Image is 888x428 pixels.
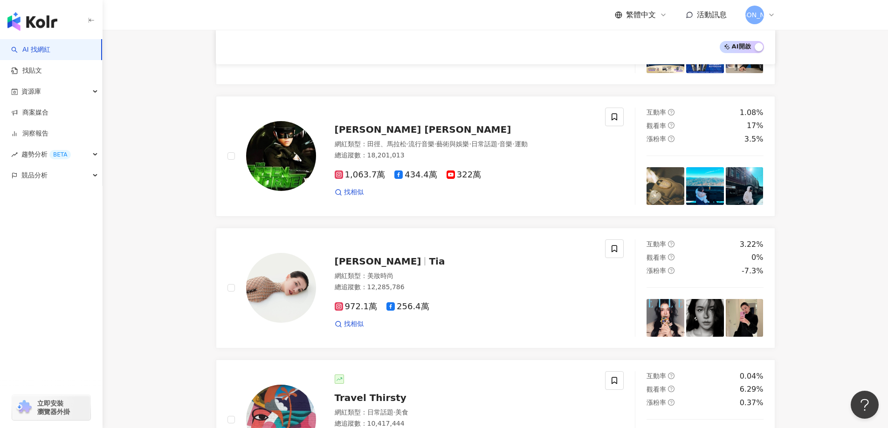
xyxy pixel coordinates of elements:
img: post-image [647,167,684,205]
span: 音樂 [499,140,512,148]
span: · [512,140,514,148]
span: 找相似 [344,188,364,197]
span: Travel Thirsty [335,392,406,403]
a: 找相似 [335,188,364,197]
img: logo [7,12,57,31]
img: post-image [726,299,764,337]
span: · [434,140,436,148]
div: 網紅類型 ： [335,272,594,281]
div: 總追蹤數 ： 12,285,786 [335,283,594,292]
span: question-circle [668,386,675,392]
span: 日常話題 [471,140,497,148]
span: 互動率 [647,109,666,116]
span: 觀看率 [647,122,666,129]
span: question-circle [668,241,675,247]
span: 繁體中文 [626,10,656,20]
span: 322萬 [447,170,481,180]
span: rise [11,151,18,158]
a: KOL Avatar[PERSON_NAME]Tia網紅類型：美妝時尚總追蹤數：12,285,786972.1萬256.4萬找相似互動率question-circle3.22%觀看率questi... [216,228,775,348]
div: 3.5% [744,134,764,144]
span: 972.1萬 [335,302,378,312]
span: 漲粉率 [647,267,666,274]
img: post-image [647,299,684,337]
span: 觀看率 [647,254,666,261]
span: [PERSON_NAME] [335,256,421,267]
span: question-circle [668,109,675,115]
div: 網紅類型 ： [335,408,594,417]
span: · [497,140,499,148]
span: 找相似 [344,319,364,329]
div: 3.22% [740,239,764,250]
span: 田徑、馬拉松 [367,140,406,148]
span: question-circle [668,254,675,260]
a: 洞察報告 [11,129,48,138]
span: question-circle [668,399,675,406]
img: post-image [686,167,724,205]
div: 總追蹤數 ： 18,201,013 [335,151,594,160]
span: 資源庫 [21,81,41,102]
span: Tia [429,256,445,267]
img: KOL Avatar [246,121,316,191]
span: question-circle [668,373,675,379]
div: BETA [49,150,71,159]
span: 1,063.7萬 [335,170,385,180]
span: 流行音樂 [408,140,434,148]
a: 找相似 [335,319,364,329]
div: 網紅類型 ： [335,140,594,149]
span: question-circle [668,136,675,142]
div: -7.3% [742,266,763,276]
span: 競品分析 [21,165,48,186]
span: 觀看率 [647,386,666,393]
a: searchAI 找網紅 [11,45,50,54]
span: 美食 [395,408,408,416]
img: post-image [726,167,764,205]
span: question-circle [668,267,675,274]
div: 0.37% [740,398,764,408]
img: post-image [686,299,724,337]
div: 0% [751,252,763,263]
iframe: Help Scout Beacon - Open [851,391,879,419]
span: 434.4萬 [394,170,437,180]
span: 互動率 [647,240,666,248]
div: 17% [747,121,764,131]
span: [PERSON_NAME] [PERSON_NAME] [335,124,511,135]
span: · [406,140,408,148]
span: · [469,140,471,148]
span: [PERSON_NAME] [727,10,781,20]
span: 日常話題 [367,408,393,416]
div: 1.08% [740,108,764,118]
div: 0.04% [740,371,764,381]
a: 找貼文 [11,66,42,75]
div: 6.29% [740,384,764,394]
img: chrome extension [15,400,33,415]
img: KOL Avatar [246,253,316,323]
span: 256.4萬 [386,302,429,312]
span: 漲粉率 [647,399,666,406]
span: 運動 [515,140,528,148]
span: 互動率 [647,372,666,380]
span: · [393,408,395,416]
span: 藝術與娛樂 [436,140,469,148]
span: 美妝時尚 [367,272,393,279]
span: 立即安裝 瀏覽器外掛 [37,399,70,416]
a: 商案媒合 [11,108,48,117]
span: question-circle [668,122,675,129]
span: 趨勢分析 [21,144,71,165]
span: 活動訊息 [697,10,727,19]
span: 漲粉率 [647,135,666,143]
a: chrome extension立即安裝 瀏覽器外掛 [12,395,90,420]
a: KOL Avatar[PERSON_NAME] [PERSON_NAME]網紅類型：田徑、馬拉松·流行音樂·藝術與娛樂·日常話題·音樂·運動總追蹤數：18,201,0131,063.7萬434.... [216,96,775,217]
